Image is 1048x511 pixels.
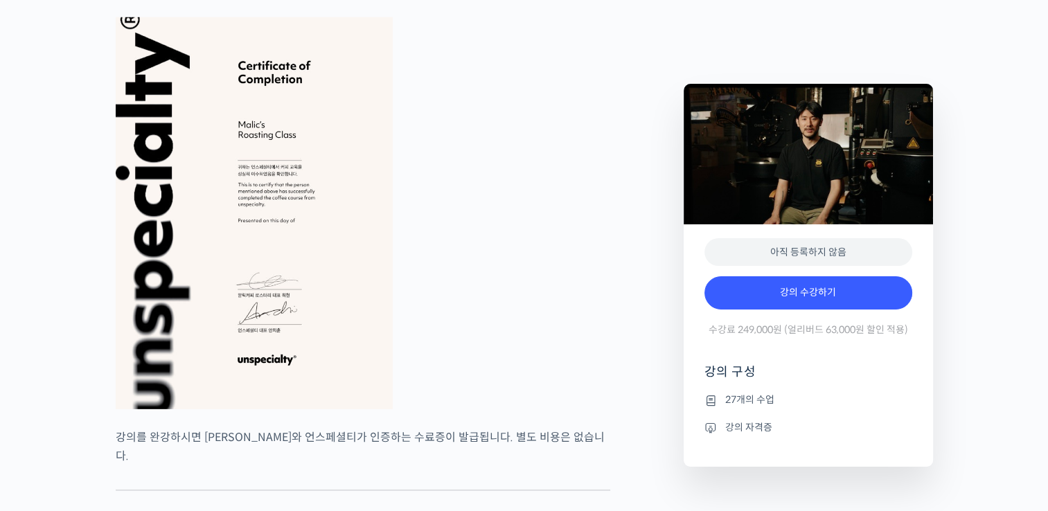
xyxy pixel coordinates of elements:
[704,364,912,391] h4: 강의 구성
[116,428,610,465] p: 강의를 완강하시면 [PERSON_NAME]와 언스페셜티가 인증하는 수료증이 발급됩니다. 별도 비용은 없습니다.
[704,419,912,436] li: 강의 자격증
[44,417,52,428] span: 홈
[704,276,912,310] a: 강의 수강하기
[127,418,143,429] span: 대화
[704,238,912,267] div: 아직 등록하지 않음
[179,396,266,431] a: 설정
[91,396,179,431] a: 대화
[214,417,231,428] span: 설정
[709,323,908,337] span: 수강료 249,000원 (얼리버드 63,000원 할인 적용)
[4,396,91,431] a: 홈
[704,392,912,409] li: 27개의 수업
